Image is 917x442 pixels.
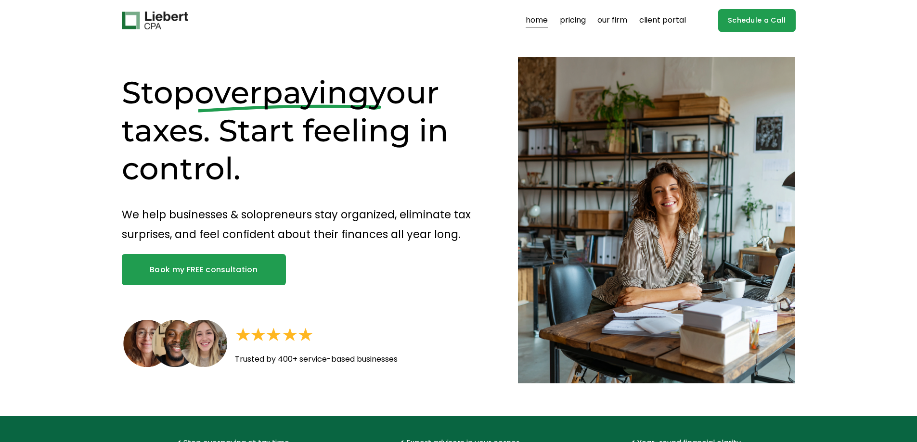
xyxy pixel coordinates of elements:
p: We help businesses & solopreneurs stay organized, eliminate tax surprises, and feel confident abo... [122,205,484,244]
p: Trusted by 400+ service-based businesses [235,353,456,366]
a: client portal [639,13,686,28]
a: pricing [560,13,586,28]
span: overpaying [194,74,369,111]
h1: Stop your taxes. Start feeling in control. [122,74,484,188]
a: Book my FREE consultation [122,254,286,285]
a: our firm [597,13,627,28]
a: Schedule a Call [718,9,796,32]
img: Liebert CPA [122,12,188,30]
a: home [526,13,548,28]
